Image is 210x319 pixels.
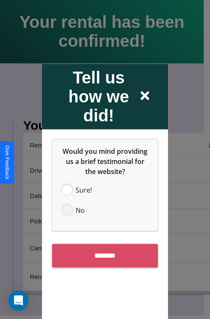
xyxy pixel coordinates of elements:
[59,68,139,125] h2: Tell us how we did!
[76,185,92,195] span: Sure!
[8,290,29,311] div: Open Intercom Messenger
[63,146,149,176] span: Would you mind providing us a brief testimonial for the website?
[76,205,85,215] span: No
[4,145,10,180] div: Give Feedback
